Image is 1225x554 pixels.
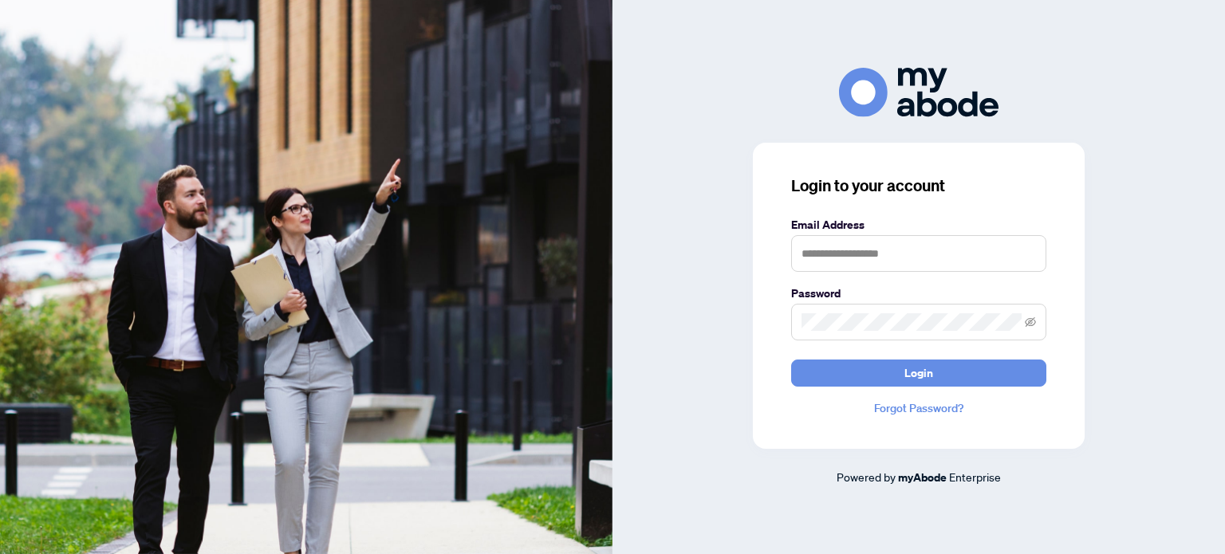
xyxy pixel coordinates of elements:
[949,470,1001,484] span: Enterprise
[839,68,999,116] img: ma-logo
[791,175,1046,197] h3: Login to your account
[904,360,933,386] span: Login
[791,216,1046,234] label: Email Address
[791,285,1046,302] label: Password
[837,470,896,484] span: Powered by
[898,469,947,486] a: myAbode
[1025,316,1036,328] span: eye-invisible
[791,360,1046,387] button: Login
[791,399,1046,417] a: Forgot Password?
